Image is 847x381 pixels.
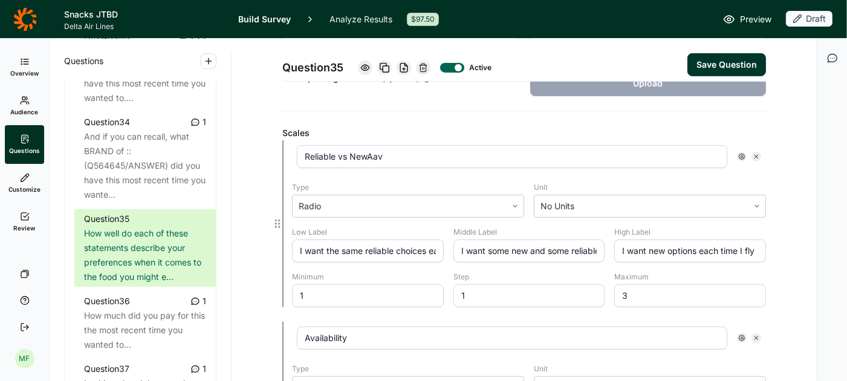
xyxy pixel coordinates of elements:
label: Unit [534,183,766,192]
span: Preview [740,12,771,27]
span: 1 [203,115,206,129]
span: Questions [9,146,40,155]
div: Settings [737,333,747,343]
a: Audience [5,86,44,125]
div: Settings [737,152,747,161]
button: Upload [530,71,766,96]
span: Overview [10,69,39,77]
label: Type [292,183,524,192]
div: And if you can recall, what BRAND of ::(Q564645/ANSWER) did you have this most recent time you wa... [84,129,206,202]
div: $97.50 [407,13,439,26]
span: Review [14,224,36,232]
a: Overview [5,48,44,86]
label: Step [453,272,605,282]
div: Active [469,63,488,73]
h1: Snacks JTBD [64,7,224,22]
div: Delete [416,60,430,75]
div: MF [15,349,34,368]
label: Low Label [292,227,444,237]
span: 1 [203,362,206,376]
div: Question 37 [84,362,129,376]
label: Type [292,364,524,374]
label: Middle Label [453,227,605,237]
label: Unit [534,364,766,374]
span: Delta Air Lines [64,22,224,31]
label: Maximum [614,272,766,282]
span: Customize [8,185,41,194]
div: Question 36 [84,294,130,308]
a: Question35How well do each of these statements describe your preferences when it comes to the foo... [74,209,216,287]
a: Question361How much did you pay for this the most recent time you wanted to... [74,291,216,354]
div: Question 34 [84,115,130,129]
div: Remove [751,333,761,343]
div: How much did you pay for this the most recent time you wanted to... [84,308,206,352]
a: Customize [5,164,44,203]
label: Minimum [292,272,444,282]
a: Preview [723,12,771,27]
button: Draft [786,11,832,28]
span: 1 [203,294,206,308]
a: Questions [5,125,44,164]
div: Remove [751,152,761,161]
div: Question 35 [84,212,129,226]
a: Review [5,203,44,241]
div: How well do each of these statements describe your preferences when it comes to the food you migh... [84,226,206,284]
span: Question 35 [282,59,343,76]
div: Draft [786,11,832,27]
div: Scales [282,126,766,140]
button: Save Question [687,53,766,76]
a: Question341And if you can recall, what BRAND of ::(Q564645/ANSWER) did you have this most recent ... [74,112,216,204]
span: Questions [64,54,103,68]
label: High Label [614,227,766,237]
span: Audience [11,108,39,116]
